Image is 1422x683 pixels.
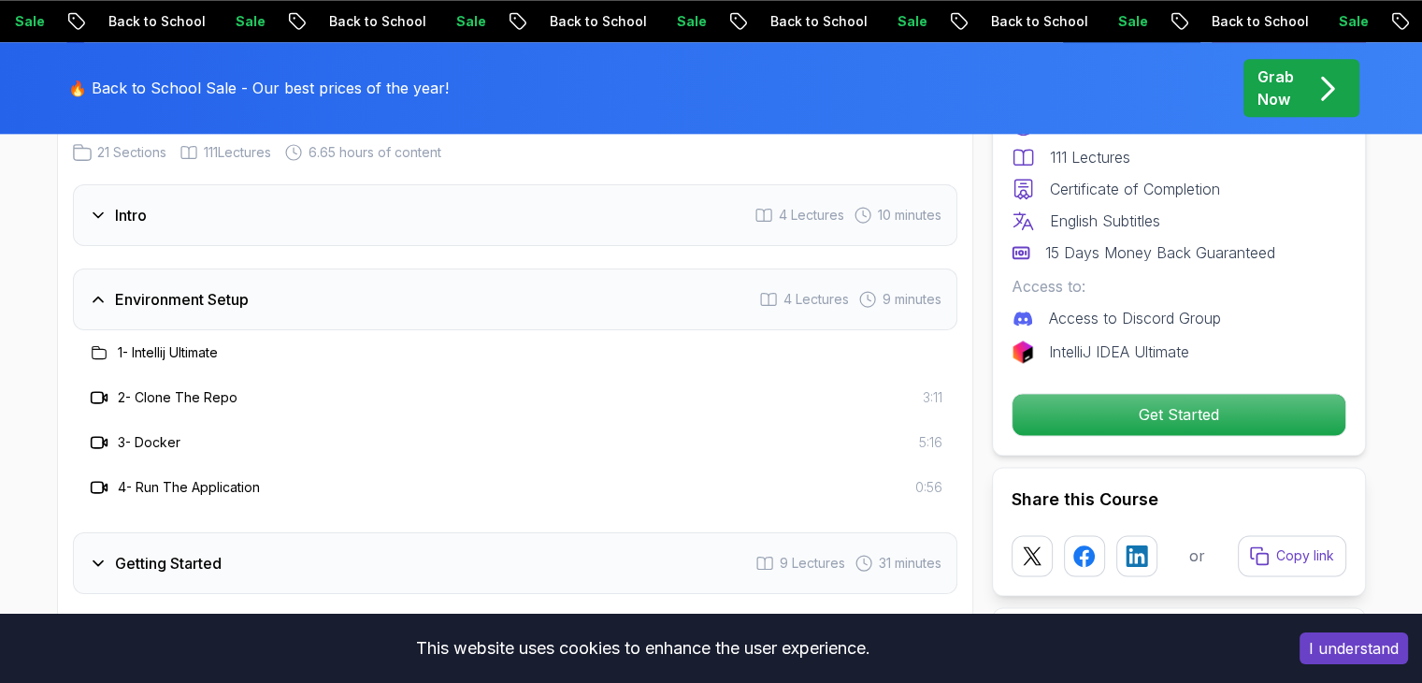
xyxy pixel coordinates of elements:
[118,478,260,497] h3: 4 - Run The Application
[118,433,180,452] h3: 3 - Docker
[115,552,222,574] h3: Getting Started
[1012,393,1346,436] button: Get Started
[878,12,938,31] p: Sale
[89,12,216,31] p: Back to School
[879,554,941,573] span: 31 minutes
[779,206,844,225] span: 4 Lectures
[97,143,166,162] span: 21 Sections
[1257,65,1294,110] p: Grab Now
[751,12,878,31] p: Back to School
[73,269,957,330] button: Environment Setup4 Lectures 9 minutes
[780,554,845,573] span: 9 Lectures
[1012,487,1346,513] h2: Share this Course
[1049,307,1221,329] p: Access to Discord Group
[657,12,717,31] p: Sale
[1050,210,1160,232] p: English Subtitles
[1012,275,1346,298] p: Access to:
[878,206,941,225] span: 10 minutes
[530,12,657,31] p: Back to School
[883,290,941,309] span: 9 minutes
[971,12,1099,31] p: Back to School
[1013,394,1345,435] p: Get Started
[1050,146,1130,168] p: 111 Lectures
[1192,12,1319,31] p: Back to School
[783,290,849,309] span: 4 Lectures
[1012,341,1034,363] img: jetbrains logo
[216,12,276,31] p: Sale
[309,143,441,162] span: 6.65 hours of content
[915,478,942,497] span: 0:56
[68,77,449,99] p: 🔥 Back to School Sale - Our best prices of the year!
[1050,178,1220,200] p: Certificate of Completion
[1238,535,1346,576] button: Copy link
[204,143,271,162] span: 111 Lectures
[73,532,957,594] button: Getting Started9 Lectures 31 minutes
[73,184,957,246] button: Intro4 Lectures 10 minutes
[115,204,147,226] h3: Intro
[1045,241,1275,264] p: 15 Days Money Back Guaranteed
[1099,12,1158,31] p: Sale
[1189,545,1205,567] p: or
[1319,12,1379,31] p: Sale
[115,288,249,311] h3: Environment Setup
[1049,341,1189,363] p: IntelliJ IDEA Ultimate
[1300,632,1408,664] button: Accept cookies
[118,388,237,407] h3: 2 - Clone The Repo
[919,433,942,452] span: 5:16
[118,343,218,362] h3: 1 - Intellij Ultimate
[309,12,437,31] p: Back to School
[923,388,942,407] span: 3:11
[1276,546,1334,565] p: Copy link
[14,628,1271,669] div: This website uses cookies to enhance the user experience.
[437,12,496,31] p: Sale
